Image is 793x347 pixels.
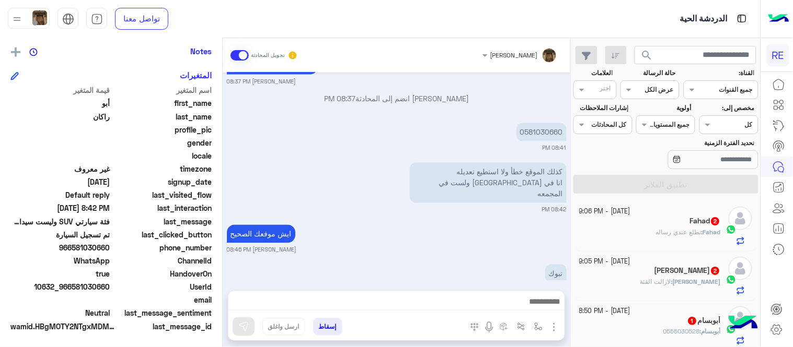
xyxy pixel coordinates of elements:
[29,48,38,56] img: notes
[112,85,212,95] span: اسم المتغير
[702,327,721,335] span: أبوبسام
[641,49,653,62] span: search
[190,46,212,56] h6: Notes
[112,268,212,279] span: HandoverOn
[313,318,342,336] button: إسقاط
[10,268,110,279] span: true
[516,123,567,141] p: 6/10/2025, 8:41 PM
[10,176,110,187] span: 2025-10-02T17:04:02.836Z
[700,103,754,113] label: مخصص إلى:
[262,318,305,336] button: ارسل واغلق
[640,278,671,285] span: لازالت الفئة
[680,12,728,26] p: الدردشة الحية
[768,8,789,30] img: Logo
[10,281,110,292] span: 10632_966581030660
[112,281,212,292] span: UserId
[11,47,20,57] img: add
[735,12,749,25] img: tab
[112,98,212,109] span: first_name
[10,85,110,95] span: قيمة المتغير
[673,278,721,285] span: [PERSON_NAME]
[656,228,702,236] span: تطلع عندي رساله
[548,321,560,333] img: send attachment
[32,10,47,25] img: userImage
[496,318,513,335] button: create order
[513,318,530,335] button: Trigger scenario
[112,202,212,213] span: last_interaction
[112,189,212,200] span: last_visited_flow
[729,207,752,230] img: defaultAdmin.png
[580,257,631,267] small: [DATE] - 9:05 PM
[638,103,692,113] label: أولوية
[543,144,567,152] small: 08:41 PM
[238,321,249,332] img: send message
[711,217,720,225] span: 2
[10,13,24,26] img: profile
[690,217,721,225] h5: Fahad
[703,228,721,236] span: Fahad
[700,327,721,335] b: :
[654,266,721,275] h5: الكثيري
[112,137,212,148] span: gender
[580,306,631,316] small: [DATE] - 8:50 PM
[251,51,285,59] small: تحويل المحادثة
[227,93,567,104] p: [PERSON_NAME] انضم إلى المحادثة
[227,246,297,254] small: [PERSON_NAME] 08:46 PM
[729,257,752,280] img: defaultAdmin.png
[767,44,789,66] div: RE
[112,255,212,266] span: ChannelId
[534,322,543,331] img: select flow
[10,229,110,240] span: تم تسجيل السيارة
[638,138,755,148] label: تحديد الفترة الزمنية
[635,46,660,68] button: search
[180,70,212,80] h6: المتغيرات
[10,137,110,148] span: null
[10,189,110,200] span: Default reply
[10,255,110,266] span: 2
[112,242,212,253] span: phone_number
[112,150,212,161] span: locale
[10,163,110,174] span: غير معروف
[517,322,525,331] img: Trigger scenario
[112,176,212,187] span: signup_date
[117,321,212,332] span: last_message_id
[112,124,212,135] span: profile_pic
[227,77,296,86] small: [PERSON_NAME] 08:37 PM
[622,68,676,78] label: حالة الرسالة
[91,13,103,25] img: tab
[573,175,758,194] button: تطبيق الفلاتر
[545,265,567,283] p: 6/10/2025, 9:35 PM
[663,327,700,335] span: 0555030528
[574,68,613,78] label: العلامات
[470,323,479,331] img: make a call
[10,321,115,332] span: wamid.HBgMOTY2NTgxMDMwNjYwFQIAEhgUM0FBODhCOTA3QzBBQUY4RTc4MzEA
[112,111,212,122] span: last_name
[112,216,212,227] span: last_message
[10,294,110,305] span: null
[112,163,212,174] span: timezone
[726,224,737,235] img: WhatsApp
[711,267,720,275] span: 2
[10,202,110,213] span: 2025-10-06T17:42:18.8362663Z
[542,206,567,214] small: 08:42 PM
[490,51,538,59] span: [PERSON_NAME]
[115,8,168,30] a: تواصل معنا
[725,305,762,342] img: hulul-logo.png
[688,317,697,325] span: 1
[10,307,110,318] span: 0
[10,150,110,161] span: null
[574,103,628,113] label: إشارات الملاحظات
[483,321,496,333] img: send voice note
[227,225,295,243] p: 6/10/2025, 8:46 PM
[112,229,212,240] span: last_clicked_button
[112,294,212,305] span: email
[530,318,547,335] button: select flow
[410,163,567,203] p: 6/10/2025, 8:42 PM
[10,111,110,122] span: راكان
[702,228,721,236] b: :
[671,278,721,285] b: :
[580,207,631,217] small: [DATE] - 9:06 PM
[86,8,107,30] a: tab
[685,68,754,78] label: القناة:
[112,307,212,318] span: last_message_sentiment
